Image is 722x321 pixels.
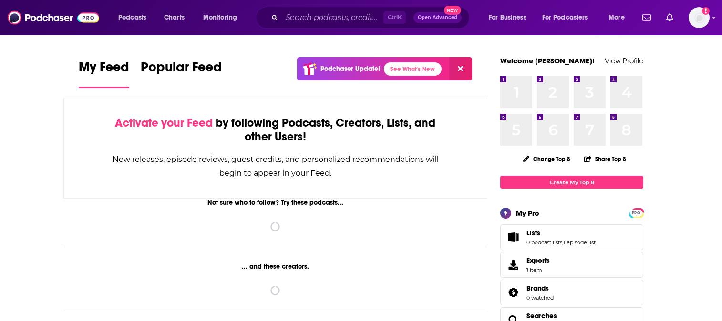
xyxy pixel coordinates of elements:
svg: Add a profile image [702,7,710,15]
span: Brands [500,280,643,305]
button: open menu [536,10,602,25]
a: Brands [526,284,554,292]
a: Searches [526,311,557,320]
span: 1 item [526,267,550,273]
span: Lists [500,224,643,250]
span: Lists [526,229,540,237]
button: open menu [196,10,249,25]
button: Change Top 8 [517,153,576,165]
span: More [609,11,625,24]
a: Show notifications dropdown [662,10,677,26]
button: open menu [112,10,159,25]
span: Podcasts [118,11,146,24]
a: PRO [630,209,642,216]
a: Charts [158,10,190,25]
img: User Profile [689,7,710,28]
span: Logged in as veronica.smith [689,7,710,28]
div: ... and these creators. [63,262,487,271]
a: Create My Top 8 [500,176,643,189]
p: Podchaser Update! [320,65,380,73]
img: Podchaser - Follow, Share and Rate Podcasts [8,9,99,27]
span: For Podcasters [542,11,588,24]
button: Share Top 8 [584,150,627,168]
a: View Profile [605,56,643,65]
div: Not sure who to follow? Try these podcasts... [63,199,487,207]
a: Popular Feed [141,59,222,88]
a: Lists [526,229,596,237]
a: Brands [504,286,523,299]
input: Search podcasts, credits, & more... [282,10,383,25]
span: Popular Feed [141,59,222,81]
button: Open AdvancedNew [413,12,462,23]
a: Welcome [PERSON_NAME]! [500,56,595,65]
div: by following Podcasts, Creators, Lists, and other Users! [112,116,439,144]
span: Exports [526,256,550,265]
a: See What's New [384,62,442,76]
div: New releases, episode reviews, guest credits, and personalized recommendations will begin to appe... [112,152,439,180]
span: Activate your Feed [115,116,213,130]
button: Show profile menu [689,7,710,28]
div: Search podcasts, credits, & more... [265,7,479,29]
span: Exports [504,258,523,271]
a: Show notifications dropdown [639,10,655,26]
div: My Pro [516,209,539,218]
a: 0 podcast lists [526,239,562,246]
a: My Feed [79,59,129,88]
a: 0 watched [526,294,554,301]
a: Lists [504,231,523,244]
button: open menu [482,10,538,25]
button: open menu [602,10,637,25]
a: 1 episode list [563,239,596,246]
span: , [562,239,563,246]
span: PRO [630,210,642,217]
span: Monitoring [203,11,237,24]
a: Exports [500,252,643,278]
span: My Feed [79,59,129,81]
span: Brands [526,284,549,292]
span: Charts [164,11,185,24]
span: Open Advanced [418,15,457,20]
span: New [444,6,461,15]
span: For Business [489,11,526,24]
span: Ctrl K [383,11,406,24]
